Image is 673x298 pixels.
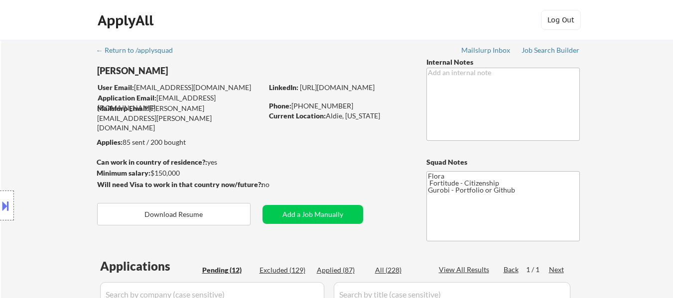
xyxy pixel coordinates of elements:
a: ← Return to /applysquad [96,46,182,56]
div: no [262,180,290,190]
div: $150,000 [97,168,263,178]
div: View All Results [439,265,492,275]
div: Back [504,265,520,275]
button: Add a Job Manually [263,205,363,224]
button: Log Out [541,10,581,30]
div: Aldie, [US_STATE] [269,111,410,121]
div: ← Return to /applysquad [96,47,182,54]
strong: Current Location: [269,111,326,120]
a: [URL][DOMAIN_NAME] [300,83,375,92]
div: 1 / 1 [526,265,549,275]
div: Applied (87) [317,265,367,275]
div: All (228) [375,265,425,275]
strong: Will need Visa to work in that country now/future?: [97,180,263,189]
div: [PHONE_NUMBER] [269,101,410,111]
strong: Phone: [269,101,291,110]
div: ApplyAll [98,12,156,29]
div: [EMAIL_ADDRESS][DOMAIN_NAME] [98,93,263,112]
div: Next [549,265,565,275]
div: Internal Notes [426,57,580,67]
a: Job Search Builder [522,46,580,56]
div: 85 sent / 200 bought [97,137,263,147]
div: [EMAIL_ADDRESS][DOMAIN_NAME] [98,83,263,93]
div: Mailslurp Inbox [461,47,511,54]
a: Mailslurp Inbox [461,46,511,56]
div: Pending (12) [202,265,252,275]
div: Job Search Builder [522,47,580,54]
div: [PERSON_NAME][EMAIL_ADDRESS][PERSON_NAME][DOMAIN_NAME] [97,103,263,133]
div: Excluded (129) [260,265,309,275]
strong: LinkedIn: [269,83,298,92]
div: Squad Notes [426,157,580,167]
div: [PERSON_NAME] [97,65,302,77]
